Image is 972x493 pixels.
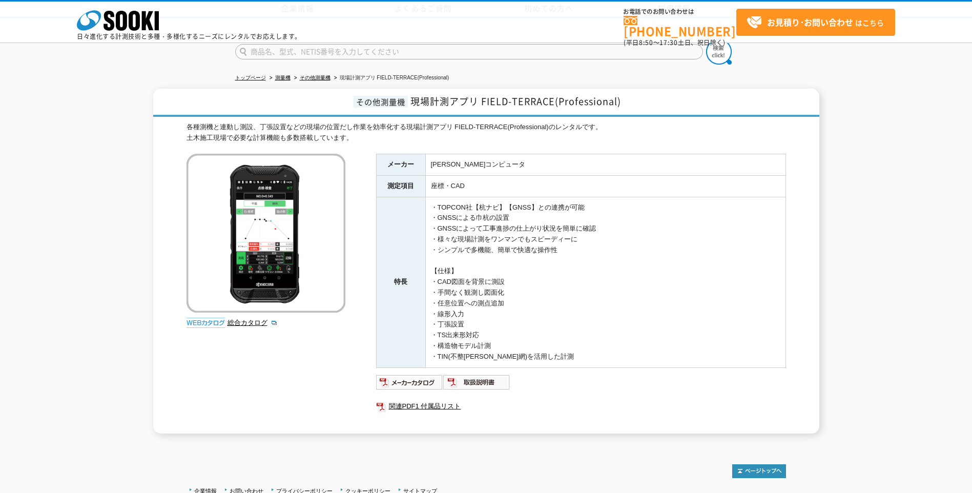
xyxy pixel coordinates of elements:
a: メーカーカタログ [376,381,443,388]
td: ・TOPCON社【杭ナビ】【GNSS】との連携が可能 ・GNSSによる巾杭の設置 ・GNSSによって工事進捗の仕上がり状況を簡単に確認 ・様々な現場計測をワンマンでもスピーディーに ・シンプルで... [425,197,785,367]
li: 現場計測アプリ FIELD-TERRACE(Professional) [332,73,449,84]
th: 測定項目 [376,175,425,197]
img: メーカーカタログ [376,374,443,391]
strong: お見積り･お問い合わせ [767,16,853,28]
a: 取扱説明書 [443,381,510,388]
td: [PERSON_NAME]コンピュータ [425,154,785,175]
td: 座標・CAD [425,175,785,197]
span: 8:50 [639,38,653,47]
a: 総合カタログ [228,319,278,326]
img: トップページへ [732,464,786,478]
div: 各種測機と連動し測設、丁張設置などの現場の位置だし作業を効率化する現場計測アプリ FIELD-TERRACE(Professional)のレンタルです。 土木施工現場で必要な計算機能も多数搭載し... [187,122,786,143]
img: btn_search.png [706,39,732,65]
input: 商品名、型式、NETIS番号を入力してください [235,44,703,59]
span: はこちら [747,15,884,30]
span: (平日 ～ 土日、祝日除く) [624,38,725,47]
a: トップページ [235,75,266,80]
img: webカタログ [187,318,225,328]
img: 取扱説明書 [443,374,510,391]
a: 測量機 [275,75,291,80]
a: [PHONE_NUMBER] [624,16,736,37]
th: メーカー [376,154,425,175]
span: 17:30 [659,38,678,47]
th: 特長 [376,197,425,367]
img: 現場計測アプリ FIELD-TERRACE(Professional) [187,154,345,313]
p: 日々進化する計測技術と多種・多様化するニーズにレンタルでお応えします。 [77,33,301,39]
a: その他測量機 [300,75,330,80]
a: お見積り･お問い合わせはこちら [736,9,895,36]
span: 現場計測アプリ FIELD-TERRACE(Professional) [410,94,621,108]
span: その他測量機 [354,96,408,108]
a: 関連PDF1 付属品リスト [376,400,786,413]
span: お電話でのお問い合わせは [624,9,736,15]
